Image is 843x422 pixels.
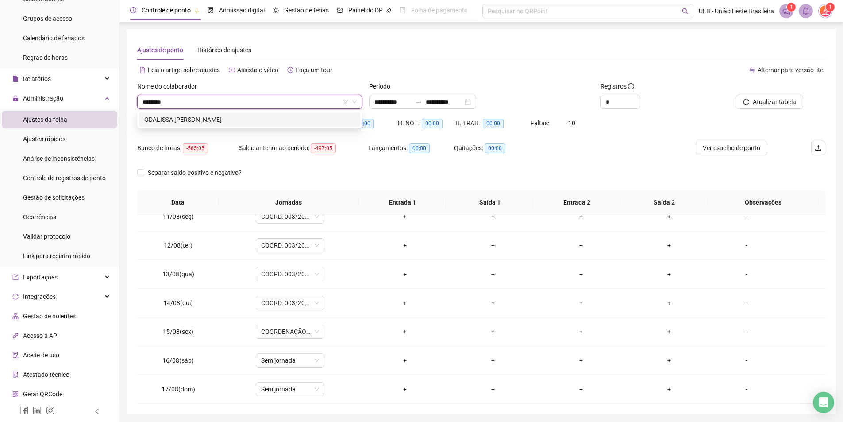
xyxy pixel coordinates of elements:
span: reload [743,99,749,105]
span: Ajustes da folha [23,116,67,123]
th: Entrada 1 [359,190,446,215]
span: file-text [139,67,146,73]
th: Saída 2 [620,190,708,215]
div: ODALISSA [PERSON_NAME] [144,115,355,124]
span: clock-circle [130,7,136,13]
span: 11/08(seg) [163,213,194,220]
div: - [720,240,773,250]
div: ODALISSA CRISTINA DE ALMEIDA [139,112,360,127]
div: H. NOT.: [398,118,455,128]
span: lock [12,95,19,101]
div: - [720,356,773,365]
span: info-circle [628,83,634,89]
span: Leia o artigo sobre ajustes [148,66,220,74]
div: + [544,327,618,337]
span: Observações [715,197,812,207]
div: - [720,212,773,221]
span: Atestado técnico [23,371,69,378]
span: 00:00 [353,119,374,128]
span: dashboard [337,7,343,13]
div: Open Intercom Messenger [813,392,834,413]
span: api [12,333,19,339]
th: Jornadas [219,190,359,215]
th: Saída 1 [446,190,533,215]
span: 16/08(sáb) [162,357,194,364]
img: 5352 [819,4,832,18]
span: 10 [568,120,575,127]
span: Registros [600,81,634,91]
div: + [368,327,442,337]
div: + [368,212,442,221]
span: ULB - União Leste Brasileira [699,6,774,16]
span: -497:05 [311,143,336,153]
div: + [544,269,618,279]
span: Controle de registros de ponto [23,174,106,182]
span: 17/08(dom) [162,386,195,393]
span: Gestão de holerites [23,313,76,320]
span: swap [749,67,755,73]
div: + [632,269,706,279]
div: + [456,212,530,221]
span: Regras de horas [23,54,68,61]
button: Ver espelho de ponto [696,141,767,155]
span: 1 [790,4,793,10]
span: youtube [229,67,235,73]
span: Gerar QRCode [23,391,62,398]
span: Grupos de acesso [23,15,72,22]
span: file [12,76,19,82]
span: Gestão de férias [284,7,329,14]
span: COORD. 003/2020 [261,239,319,252]
span: COORD. 003/2020 [261,210,319,223]
span: linkedin [33,406,42,415]
div: + [544,356,618,365]
span: Ajustes rápidos [23,136,65,143]
span: Assista o vídeo [237,66,278,74]
span: swap-right [415,98,422,105]
span: Ver espelho de ponto [703,143,760,153]
div: Banco de horas: [137,143,239,153]
div: + [632,356,706,365]
span: Sem jornada [261,383,319,396]
span: Relatórios [23,75,51,82]
span: sync [12,294,19,300]
div: + [544,298,618,308]
div: H. TRAB.: [455,118,531,128]
label: Nome do colaborador [137,81,203,91]
div: HE 3: [340,118,398,128]
span: Validar protocolo [23,233,70,240]
span: 00:00 [409,143,430,153]
span: filter [343,99,348,105]
span: pushpin [194,8,200,13]
sup: 1 [787,3,796,12]
div: + [632,298,706,308]
span: Calendário de feriados [23,35,85,42]
div: - [720,269,773,279]
div: + [456,384,530,394]
div: + [544,212,618,221]
th: Observações [708,190,819,215]
span: sun [273,7,279,13]
span: Gestão de solicitações [23,194,85,201]
span: 14/08(qui) [163,299,193,306]
span: 13/08(qua) [162,271,194,278]
span: 00:00 [485,143,505,153]
span: Integrações [23,293,56,300]
span: search [682,8,689,15]
span: qrcode [12,391,19,397]
span: Ajustes de ponto [137,46,183,54]
span: 00:00 [483,119,504,128]
span: bell [802,7,810,15]
span: COORDENAÇÃO SEXTA - 003/2020 [261,325,319,338]
div: + [456,240,530,250]
span: Painel do DP [348,7,383,14]
span: Acesso à API [23,332,59,339]
span: COORD. 003/2020 [261,267,319,281]
div: + [368,384,442,394]
span: pushpin [386,8,392,13]
div: + [632,384,706,394]
span: Controle de ponto [142,7,191,14]
span: down [352,99,357,105]
span: Link para registro rápido [23,252,90,259]
span: Atualizar tabela [753,97,796,107]
div: + [368,356,442,365]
